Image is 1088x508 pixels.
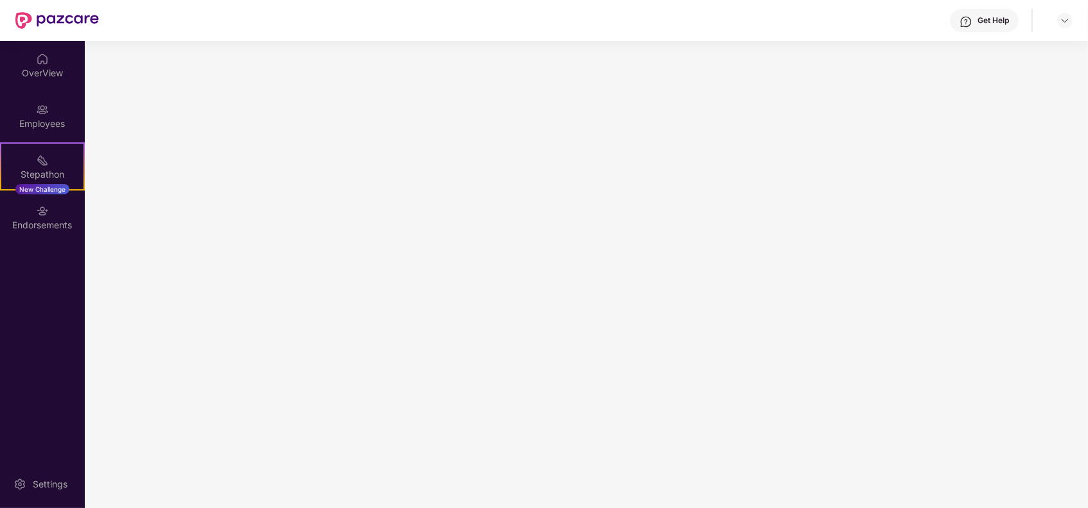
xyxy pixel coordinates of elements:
[15,12,99,29] img: New Pazcare Logo
[36,53,49,65] img: svg+xml;base64,PHN2ZyBpZD0iSG9tZSIgeG1sbnM9Imh0dHA6Ly93d3cudzMub3JnLzIwMDAvc3ZnIiB3aWR0aD0iMjAiIG...
[13,478,26,491] img: svg+xml;base64,PHN2ZyBpZD0iU2V0dGluZy0yMHgyMCIgeG1sbnM9Imh0dHA6Ly93d3cudzMub3JnLzIwMDAvc3ZnIiB3aW...
[36,154,49,167] img: svg+xml;base64,PHN2ZyB4bWxucz0iaHR0cDovL3d3dy53My5vcmcvMjAwMC9zdmciIHdpZHRoPSIyMSIgaGVpZ2h0PSIyMC...
[978,15,1009,26] div: Get Help
[29,478,71,491] div: Settings
[15,184,69,194] div: New Challenge
[1,168,83,181] div: Stepathon
[36,103,49,116] img: svg+xml;base64,PHN2ZyBpZD0iRW1wbG95ZWVzIiB4bWxucz0iaHR0cDovL3d3dy53My5vcmcvMjAwMC9zdmciIHdpZHRoPS...
[1060,15,1070,26] img: svg+xml;base64,PHN2ZyBpZD0iRHJvcGRvd24tMzJ4MzIiIHhtbG5zPSJodHRwOi8vd3d3LnczLm9yZy8yMDAwL3N2ZyIgd2...
[960,15,972,28] img: svg+xml;base64,PHN2ZyBpZD0iSGVscC0zMngzMiIgeG1sbnM9Imh0dHA6Ly93d3cudzMub3JnLzIwMDAvc3ZnIiB3aWR0aD...
[36,205,49,217] img: svg+xml;base64,PHN2ZyBpZD0iRW5kb3JzZW1lbnRzIiB4bWxucz0iaHR0cDovL3d3dy53My5vcmcvMjAwMC9zdmciIHdpZH...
